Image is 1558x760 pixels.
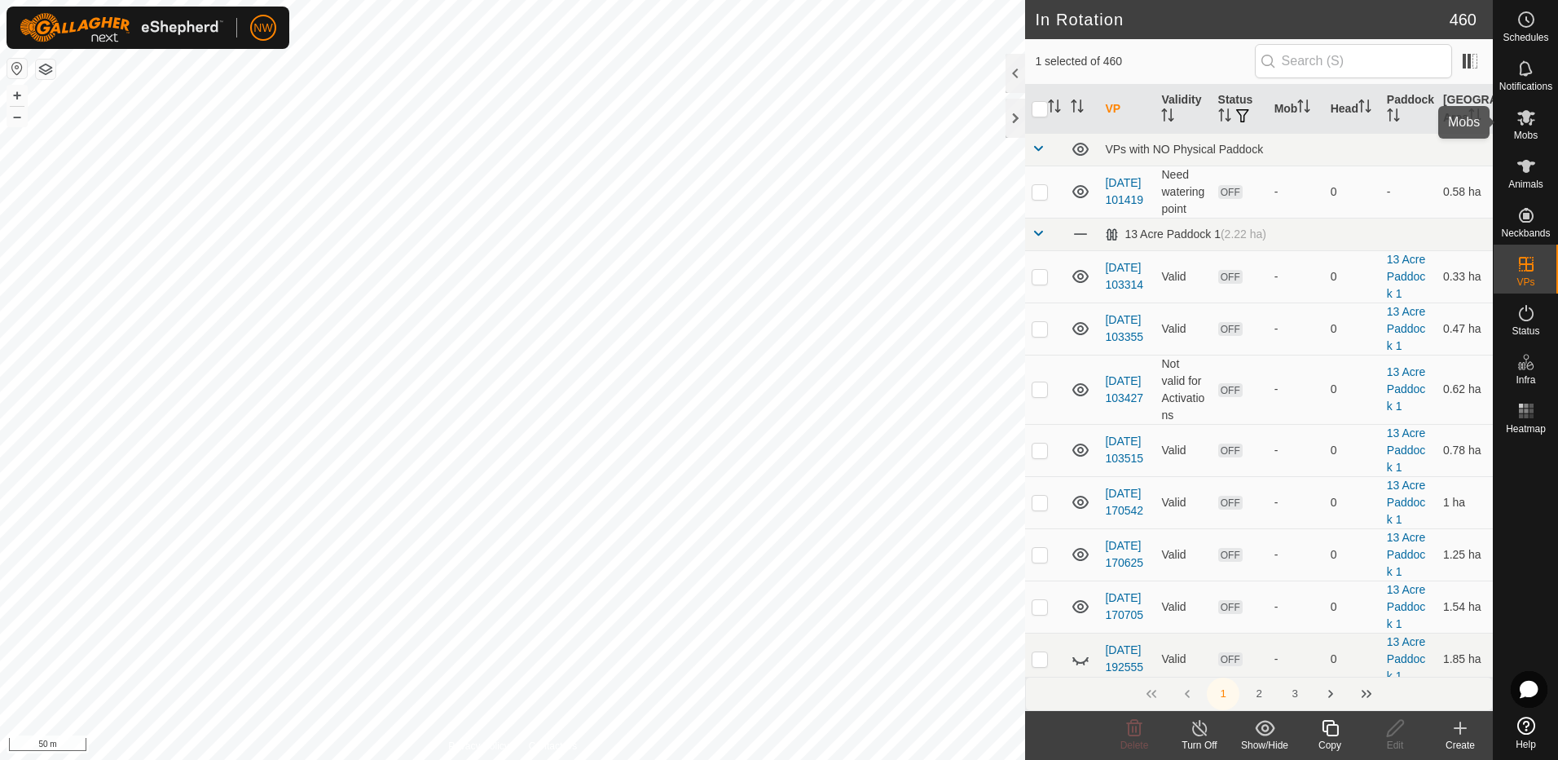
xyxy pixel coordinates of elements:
button: – [7,107,27,126]
div: VPs with NO Physical Paddock [1105,143,1486,156]
span: Notifications [1499,82,1552,91]
td: Not valid for Activations [1155,355,1211,424]
button: 3 [1279,678,1311,710]
th: [GEOGRAPHIC_DATA] Area [1437,85,1493,134]
th: Validity [1155,85,1211,134]
td: 0 [1324,250,1380,303]
p-sorticon: Activate to sort [1218,111,1231,124]
td: 1.54 ha [1437,581,1493,633]
span: OFF [1218,270,1243,284]
a: [DATE] 103314 [1105,261,1143,291]
a: 13 Acre Paddock 1 [1387,426,1425,474]
a: [DATE] 103515 [1105,435,1143,465]
td: 0 [1324,581,1380,633]
th: Status [1212,85,1268,134]
span: OFF [1218,652,1243,666]
button: Next Page [1314,678,1347,710]
span: Animals [1508,179,1543,189]
td: Valid [1155,424,1211,476]
span: 1 selected of 460 [1035,53,1254,70]
div: Edit [1362,738,1428,753]
p-sorticon: Activate to sort [1048,102,1061,115]
input: Search (S) [1255,44,1452,78]
div: Turn Off [1167,738,1232,753]
span: Schedules [1503,33,1548,42]
td: 0 [1324,476,1380,528]
td: 0.33 ha [1437,250,1493,303]
div: - [1274,494,1318,511]
h2: In Rotation [1035,10,1449,29]
td: - [1380,166,1437,218]
p-sorticon: Activate to sort [1468,111,1481,124]
a: 13 Acre Paddock 1 [1387,479,1425,526]
a: 13 Acre Paddock 1 [1387,531,1425,578]
a: [DATE] 170625 [1105,539,1143,569]
button: Reset Map [7,59,27,78]
p-sorticon: Activate to sort [1071,102,1084,115]
span: Status [1512,326,1539,336]
a: 13 Acre Paddock 1 [1387,583,1425,630]
p-sorticon: Activate to sort [1387,111,1400,124]
div: 13 Acre Paddock 1 [1105,228,1266,241]
div: - [1274,183,1318,201]
p-sorticon: Activate to sort [1297,102,1310,115]
div: Create [1428,738,1493,753]
td: 0.47 ha [1437,303,1493,355]
div: - [1274,381,1318,398]
a: 13 Acre Paddock 1 [1387,635,1425,683]
td: Valid [1155,250,1211,303]
div: Show/Hide [1232,738,1297,753]
div: - [1274,599,1318,616]
td: Valid [1155,633,1211,685]
td: 0 [1324,166,1380,218]
a: [DATE] 103355 [1105,313,1143,343]
td: 0 [1324,528,1380,581]
img: Gallagher Logo [20,13,223,42]
span: Help [1516,740,1536,749]
span: VPs [1516,277,1534,287]
a: [DATE] 192555 [1105,643,1143,674]
a: [DATE] 170542 [1105,487,1143,517]
div: - [1274,320,1318,338]
span: 460 [1450,7,1477,32]
a: 13 Acre Paddock 1 [1387,365,1425,413]
th: Mob [1268,85,1324,134]
a: [DATE] 101419 [1105,176,1143,206]
a: [DATE] 170705 [1105,591,1143,621]
div: - [1274,546,1318,563]
span: OFF [1218,548,1243,562]
a: Privacy Policy [448,739,509,753]
span: OFF [1218,496,1243,510]
th: Paddock [1380,85,1437,134]
td: 0 [1324,355,1380,424]
span: Mobs [1514,130,1538,140]
td: 0 [1324,633,1380,685]
a: Contact Us [529,739,577,753]
button: + [7,86,27,105]
span: (2.22 ha) [1221,228,1266,241]
span: OFF [1218,444,1243,457]
p-sorticon: Activate to sort [1358,102,1371,115]
td: 0.58 ha [1437,166,1493,218]
td: 1.85 ha [1437,633,1493,685]
td: Valid [1155,528,1211,581]
span: OFF [1218,322,1243,336]
div: Copy [1297,738,1362,753]
button: 1 [1207,678,1239,710]
td: Valid [1155,476,1211,528]
span: Delete [1120,740,1149,751]
td: 1 ha [1437,476,1493,528]
td: 0.62 ha [1437,355,1493,424]
td: 0.78 ha [1437,424,1493,476]
a: Help [1494,710,1558,756]
span: OFF [1218,600,1243,614]
span: Infra [1516,375,1535,385]
th: VP [1098,85,1155,134]
td: Need watering point [1155,166,1211,218]
div: - [1274,268,1318,285]
span: NW [253,20,272,37]
button: Last Page [1350,678,1383,710]
td: 1.25 ha [1437,528,1493,581]
a: [DATE] 103427 [1105,374,1143,404]
span: OFF [1218,185,1243,199]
